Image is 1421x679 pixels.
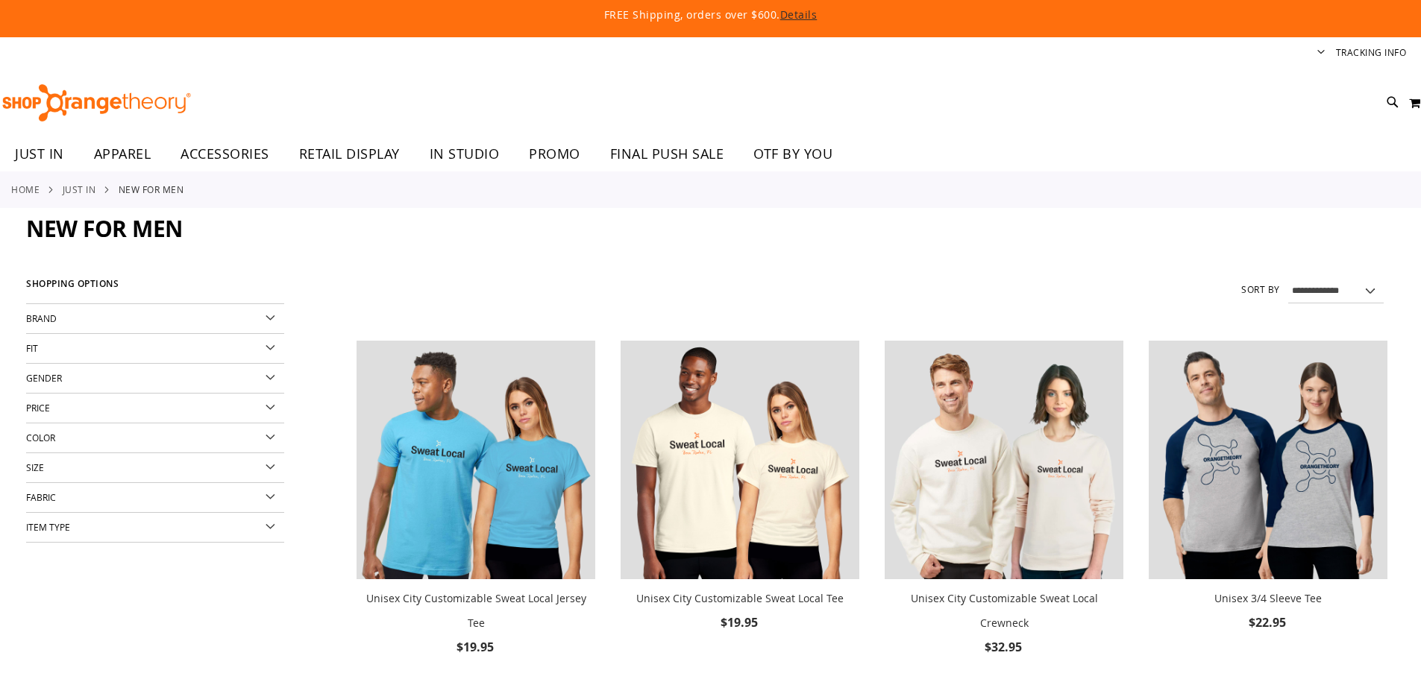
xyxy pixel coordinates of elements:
[1141,333,1395,671] div: product
[636,591,844,605] a: Unisex City Customizable Sweat Local Tee
[26,334,284,364] div: Fit
[430,137,500,171] span: IN STUDIO
[595,137,739,171] a: FINAL PUSH SALE
[94,137,151,171] span: APPAREL
[911,591,1098,630] a: Unisex City Customizable Sweat Local Crewneck
[1214,591,1322,605] a: Unisex 3/4 Sleeve Tee
[415,137,515,171] a: IN STUDIO
[26,342,38,354] span: Fit
[357,341,595,579] img: Unisex City Customizable Fine Jersey Tee
[885,341,1123,579] img: Image of Unisex City Customizable NuBlend Crewneck
[263,7,1158,22] p: FREE Shipping, orders over $600.
[1336,46,1407,59] a: Tracking Info
[357,341,595,582] a: Unisex City Customizable Fine Jersey Tee
[514,137,595,171] a: PROMO
[985,639,1024,655] span: $32.95
[26,432,55,443] span: Color
[610,137,724,171] span: FINAL PUSH SALE
[621,341,859,579] img: Image of Unisex City Customizable Very Important Tee
[1149,341,1387,582] a: Unisex 3/4 Sleeve Tee
[26,272,284,304] strong: Shopping Options
[26,521,70,533] span: Item Type
[26,213,183,244] span: New for Men
[63,183,96,196] a: JUST IN
[366,591,586,630] a: Unisex City Customizable Sweat Local Jersey Tee
[26,453,284,483] div: Size
[26,461,44,473] span: Size
[721,614,760,631] span: $19.95
[26,483,284,513] div: Fabric
[529,137,580,171] span: PROMO
[11,183,40,196] a: Home
[1317,46,1325,60] button: Account menu
[26,491,56,503] span: Fabric
[26,513,284,543] div: Item Type
[621,341,859,582] a: Image of Unisex City Customizable Very Important Tee
[79,137,166,171] a: APPAREL
[26,312,57,324] span: Brand
[26,304,284,334] div: Brand
[1241,283,1280,296] label: Sort By
[15,137,64,171] span: JUST IN
[26,364,284,394] div: Gender
[166,137,284,171] a: ACCESSORIES
[181,137,269,171] span: ACCESSORIES
[753,137,832,171] span: OTF BY YOU
[284,137,415,171] a: RETAIL DISPLAY
[26,394,284,423] div: Price
[885,341,1123,582] a: Image of Unisex City Customizable NuBlend Crewneck
[299,137,400,171] span: RETAIL DISPLAY
[613,333,867,671] div: product
[119,183,184,196] strong: New for Men
[1149,341,1387,579] img: Unisex 3/4 Sleeve Tee
[738,137,847,171] a: OTF BY YOU
[457,639,496,655] span: $19.95
[1249,614,1288,631] span: $22.95
[780,7,818,22] a: Details
[26,402,50,414] span: Price
[26,423,284,453] div: Color
[26,372,62,384] span: Gender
